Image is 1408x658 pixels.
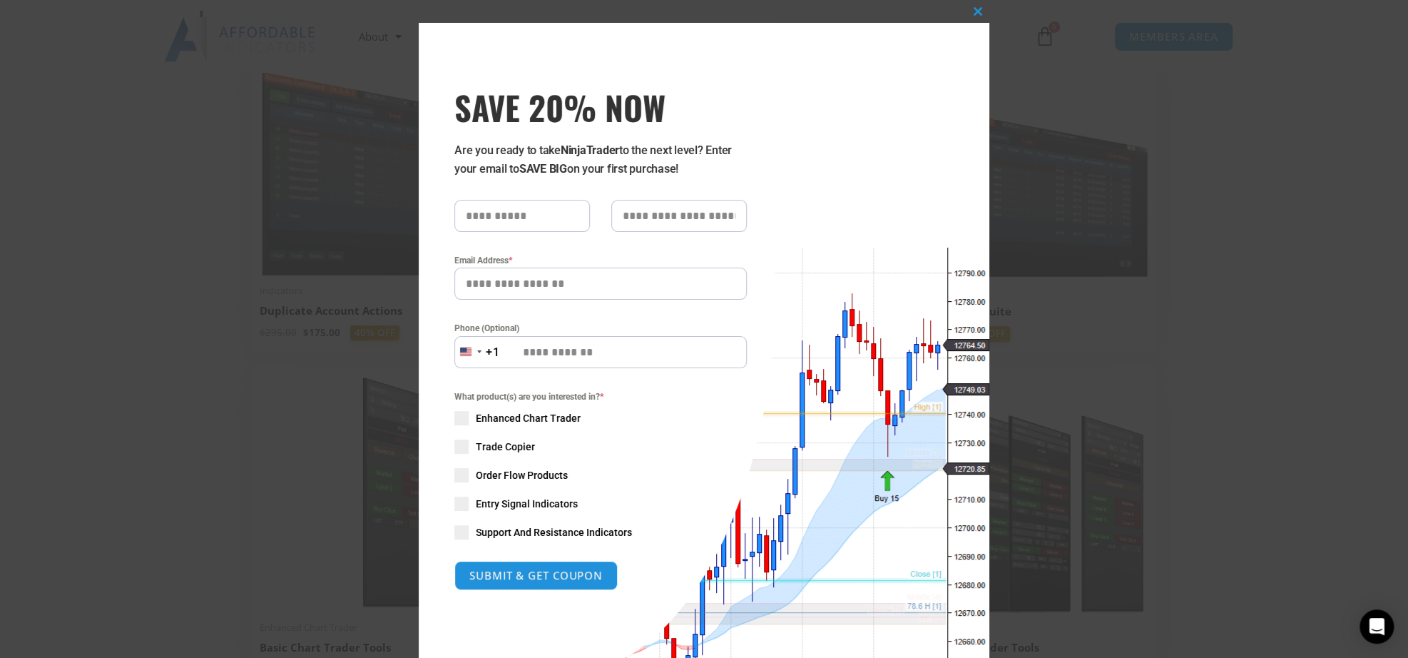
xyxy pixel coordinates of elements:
span: Order Flow Products [476,468,568,482]
button: Selected country [454,336,500,368]
h3: SAVE 20% NOW [454,87,747,127]
label: Order Flow Products [454,468,747,482]
label: Support And Resistance Indicators [454,525,747,540]
span: Trade Copier [476,440,535,454]
strong: NinjaTrader [561,143,619,157]
div: +1 [486,343,500,362]
label: Trade Copier [454,440,747,454]
span: Enhanced Chart Trader [476,411,581,425]
div: Open Intercom Messenger [1359,609,1394,644]
label: Email Address [454,253,747,268]
span: Support And Resistance Indicators [476,525,632,540]
button: SUBMIT & GET COUPON [454,561,618,590]
p: Are you ready to take to the next level? Enter your email to on your first purchase! [454,141,747,178]
label: Enhanced Chart Trader [454,411,747,425]
span: Entry Signal Indicators [476,497,578,511]
label: Entry Signal Indicators [454,497,747,511]
span: What product(s) are you interested in? [454,390,747,404]
label: Phone (Optional) [454,321,747,335]
strong: SAVE BIG [519,162,567,176]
